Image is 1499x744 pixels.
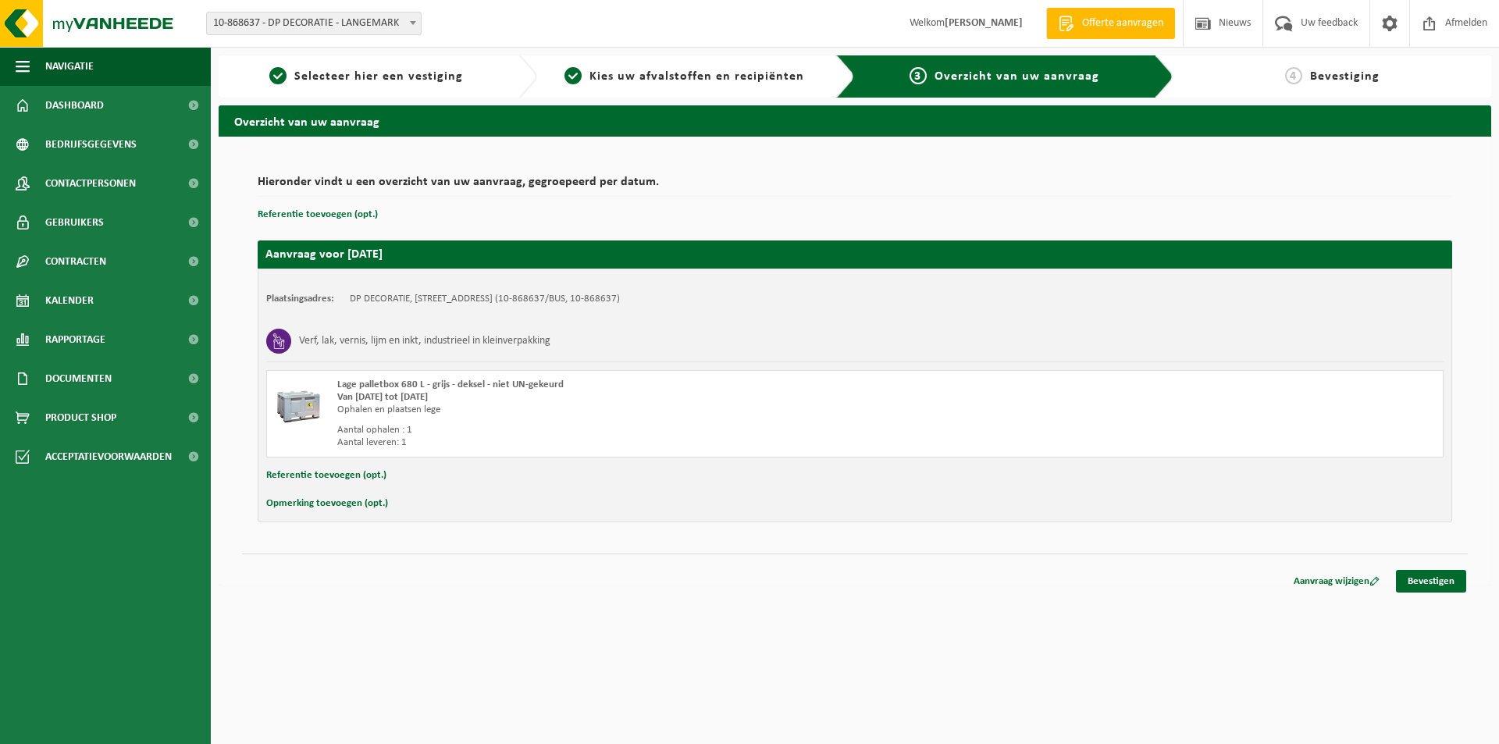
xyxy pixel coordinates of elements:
span: 4 [1285,67,1302,84]
button: Opmerking toevoegen (opt.) [266,493,388,514]
a: Aanvraag wijzigen [1282,570,1391,593]
span: Overzicht van uw aanvraag [935,70,1099,83]
span: 2 [564,67,582,84]
a: Offerte aanvragen [1046,8,1175,39]
td: DP DECORATIE, [STREET_ADDRESS] (10-868637/BUS, 10-868637) [350,293,620,305]
span: Acceptatievoorwaarden [45,437,172,476]
button: Referentie toevoegen (opt.) [266,465,386,486]
h2: Overzicht van uw aanvraag [219,105,1491,136]
span: Kies uw afvalstoffen en recipiënten [589,70,804,83]
span: Lage palletbox 680 L - grijs - deksel - niet UN-gekeurd [337,379,564,390]
div: Ophalen en plaatsen lege [337,404,917,416]
h2: Hieronder vindt u een overzicht van uw aanvraag, gegroepeerd per datum. [258,176,1452,197]
div: Aantal ophalen : 1 [337,424,917,436]
span: 10-868637 - DP DECORATIE - LANGEMARK [206,12,422,35]
span: Documenten [45,359,112,398]
span: Product Shop [45,398,116,437]
strong: [PERSON_NAME] [945,17,1023,29]
span: 10-868637 - DP DECORATIE - LANGEMARK [207,12,421,34]
button: Referentie toevoegen (opt.) [258,205,378,225]
a: 2Kies uw afvalstoffen en recipiënten [545,67,824,86]
a: 1Selecteer hier een vestiging [226,67,506,86]
span: Rapportage [45,320,105,359]
span: Selecteer hier een vestiging [294,70,463,83]
span: Offerte aanvragen [1078,16,1167,31]
h3: Verf, lak, vernis, lijm en inkt, industrieel in kleinverpakking [299,329,550,354]
span: Navigatie [45,47,94,86]
span: Contactpersonen [45,164,136,203]
strong: Aanvraag voor [DATE] [265,248,383,261]
strong: Plaatsingsadres: [266,294,334,304]
img: PB-LB-0680-HPE-GY-11.png [275,379,322,425]
span: 3 [910,67,927,84]
div: Aantal leveren: 1 [337,436,917,449]
span: 1 [269,67,287,84]
span: Dashboard [45,86,104,125]
span: Bedrijfsgegevens [45,125,137,164]
span: Kalender [45,281,94,320]
a: Bevestigen [1396,570,1466,593]
strong: Van [DATE] tot [DATE] [337,392,428,402]
span: Contracten [45,242,106,281]
span: Bevestiging [1310,70,1380,83]
span: Gebruikers [45,203,104,242]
